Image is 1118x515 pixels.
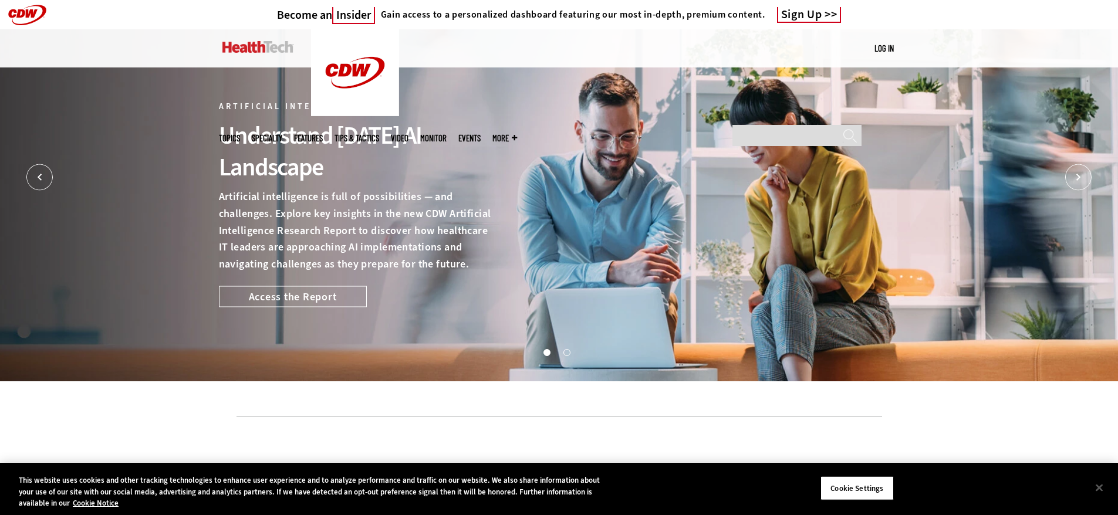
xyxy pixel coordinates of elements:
[381,9,765,21] h4: Gain access to a personalized dashboard featuring our most in-depth, premium content.
[346,435,773,487] iframe: advertisement
[277,8,375,22] a: Become anInsider
[73,498,119,508] a: More information about your privacy
[777,7,842,23] a: Sign Up
[420,134,447,143] a: MonITor
[874,43,894,53] a: Log in
[222,41,293,53] img: Home
[26,164,53,191] button: Prev
[252,134,282,143] span: Specialty
[332,7,375,24] span: Insider
[294,134,323,143] a: Features
[543,349,549,355] button: 1 of 2
[874,42,894,55] div: User menu
[1086,475,1112,500] button: Close
[219,286,367,307] a: Access the Report
[820,476,894,500] button: Cookie Settings
[219,134,240,143] span: Topics
[375,9,765,21] a: Gain access to a personalized dashboard featuring our most in-depth, premium content.
[1065,164,1092,191] button: Next
[563,349,569,355] button: 2 of 2
[391,134,408,143] a: Video
[277,8,375,22] h3: Become an
[219,188,491,273] p: Artificial intelligence is full of possibilities — and challenges. Explore key insights in the ne...
[458,134,481,143] a: Events
[19,475,615,509] div: This website uses cookies and other tracking technologies to enhance user experience and to analy...
[311,107,399,119] a: CDW
[492,134,517,143] span: More
[311,29,399,116] img: Home
[335,134,379,143] a: Tips & Tactics
[219,120,491,183] div: Understand [DATE] AI Landscape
